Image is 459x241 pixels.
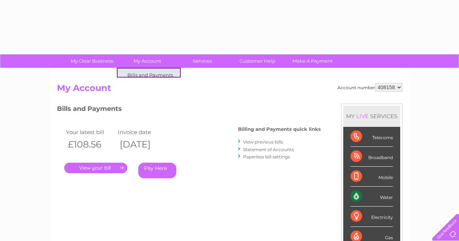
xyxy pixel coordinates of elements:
[351,147,393,167] div: Broadband
[243,147,294,152] a: Statement of Accounts
[138,163,176,178] a: Pay Here
[64,137,116,152] th: £108.56
[117,54,177,68] a: My Account
[172,54,232,68] a: Services
[243,139,283,145] a: View previous bills
[57,104,321,116] h3: Bills and Payments
[343,106,400,126] div: MY SERVICES
[116,127,168,137] td: Invoice date
[351,167,393,187] div: Mobile
[116,137,168,152] th: [DATE]
[238,126,321,132] h4: Billing and Payments quick links
[243,154,290,159] a: Paperless bill settings
[351,127,393,147] div: Telecoms
[62,54,122,68] a: My Clear Business
[64,163,127,173] a: .
[283,54,343,68] a: Make A Payment
[337,83,402,92] div: Account number
[64,127,116,137] td: Your latest bill
[351,187,393,207] div: Water
[57,83,402,97] h2: My Account
[228,54,287,68] a: Customer Help
[351,207,393,227] div: Electricity
[355,113,370,120] div: LIVE
[120,68,180,83] a: Bills and Payments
